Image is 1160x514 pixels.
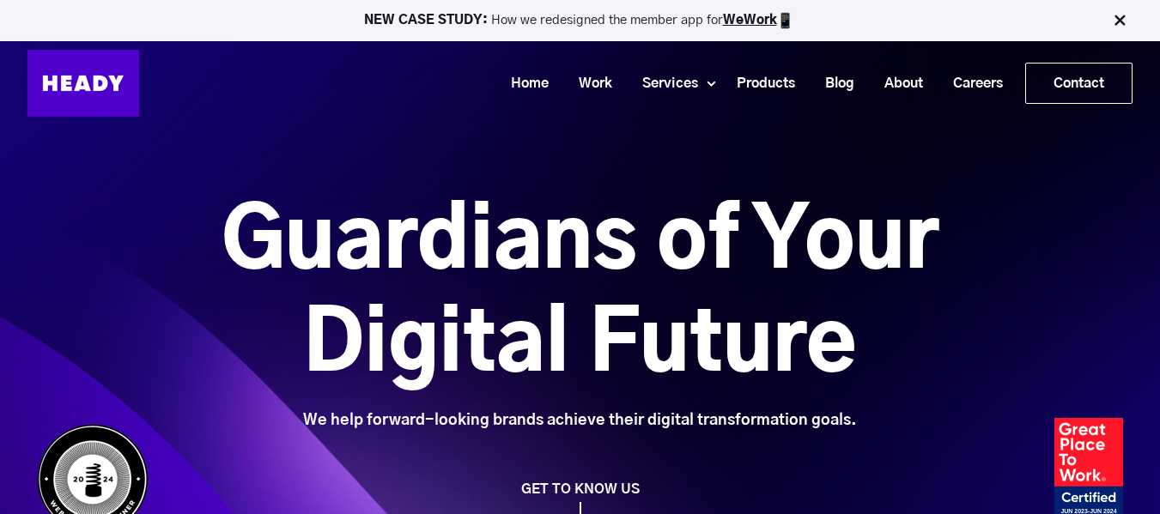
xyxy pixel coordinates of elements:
a: Contact [1026,63,1132,103]
p: How we redesigned the member app for [8,12,1152,29]
a: Products [715,68,804,100]
img: Heady_Logo_Web-01 (1) [27,50,139,117]
a: Careers [932,68,1011,100]
a: Work [557,68,621,100]
img: app emoji [777,12,794,29]
div: Navigation Menu [156,63,1133,104]
a: About [863,68,932,100]
a: Home [489,68,557,100]
img: Close Bar [1111,12,1128,29]
strong: NEW CASE STUDY: [364,14,491,27]
a: Blog [804,68,863,100]
div: We help forward-looking brands achieve their digital transformation goals. [125,411,1035,430]
h1: Guardians of Your Digital Future [125,191,1035,397]
a: Services [621,68,707,100]
a: WeWork [723,14,777,27]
